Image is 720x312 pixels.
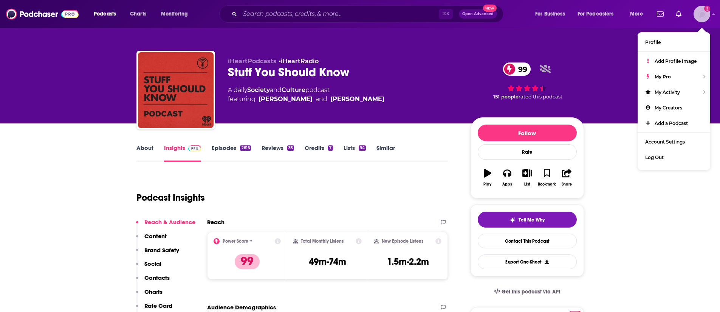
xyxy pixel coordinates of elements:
a: Reviews35 [262,144,294,162]
div: 99 151 peoplerated this podcast [471,58,584,105]
span: • [279,58,319,65]
span: Monitoring [161,9,188,19]
span: Open Advanced [462,12,494,16]
span: Charts [130,9,146,19]
a: Lists94 [344,144,366,162]
span: Add Profile Image [655,58,697,64]
span: iHeartPodcasts [228,58,277,65]
a: iHeartRadio [281,58,319,65]
span: Account Settings [645,139,685,145]
img: Podchaser - Follow, Share and Rate Podcasts [6,7,79,21]
a: Credits7 [305,144,333,162]
span: and [316,95,327,104]
div: Search podcasts, credits, & more... [226,5,511,23]
button: open menu [625,8,652,20]
span: For Podcasters [578,9,614,19]
span: 151 people [493,94,519,100]
h2: Audience Demographics [207,304,276,311]
a: About [136,144,153,162]
a: My Creators [638,100,710,115]
span: Add a Podcast [655,120,688,126]
img: Podchaser Pro [188,145,201,151]
span: and [270,86,282,94]
p: Content [144,232,167,240]
img: Stuff You Should Know [138,52,214,128]
a: Episodes2616 [212,144,251,162]
button: Open AdvancedNew [459,9,497,19]
a: InsightsPodchaser Pro [164,144,201,162]
button: open menu [573,8,625,20]
h2: Reach [207,218,225,226]
button: Contacts [136,274,170,288]
h2: Power Score™ [223,239,252,244]
div: List [524,182,530,187]
a: Show notifications dropdown [673,8,684,20]
span: Tell Me Why [519,217,545,223]
div: Rate [478,144,577,160]
a: Charts [125,8,151,20]
button: Follow [478,125,577,141]
a: Profile [638,34,710,50]
span: My Creators [655,105,682,111]
span: Log Out [645,154,664,160]
span: Logged in as sserafin [694,6,710,22]
a: 99 [503,62,531,76]
button: Charts [136,288,163,302]
img: User Profile [694,6,710,22]
a: Account Settings [638,134,710,150]
p: Reach & Audience [144,218,195,226]
span: ⌘ K [439,9,453,19]
a: Culture [282,86,305,94]
button: List [517,164,537,191]
button: Apps [497,164,517,191]
div: Apps [502,182,512,187]
span: 99 [511,62,531,76]
img: tell me why sparkle [509,217,516,223]
a: Add a Podcast [638,115,710,131]
span: My Activity [655,89,680,95]
span: Profile [645,39,661,45]
button: open menu [530,8,574,20]
span: featuring [228,95,384,104]
h3: 49m-74m [309,256,346,267]
button: open menu [88,8,126,20]
button: open menu [156,8,198,20]
div: Play [483,182,491,187]
a: [PERSON_NAME] [259,95,313,104]
span: For Business [535,9,565,19]
h3: 1.5m-2.2m [387,256,429,267]
ul: Show profile menu [638,32,710,170]
p: Contacts [144,274,170,281]
p: Charts [144,288,163,295]
div: 2616 [240,145,251,151]
button: Social [136,260,161,274]
span: New [483,5,497,12]
button: Brand Safety [136,246,179,261]
button: Share [557,164,576,191]
h2: New Episode Listens [382,239,423,244]
p: 99 [235,254,260,269]
div: 35 [287,145,294,151]
span: My Pro [655,74,671,80]
a: Contact This Podcast [478,234,577,248]
a: Show notifications dropdown [654,8,667,20]
div: Bookmark [538,182,556,187]
span: More [630,9,643,19]
p: Rate Card [144,302,172,309]
span: Get this podcast via API [502,289,560,295]
a: Society [247,86,270,94]
button: Export One-Sheet [478,254,577,269]
button: Play [478,164,497,191]
div: A daily podcast [228,86,384,104]
button: Reach & Audience [136,218,195,232]
span: rated this podcast [519,94,562,100]
h1: Podcast Insights [136,192,205,203]
a: Similar [376,144,395,162]
svg: Add a profile image [704,6,710,12]
button: Bookmark [537,164,557,191]
h2: Total Monthly Listens [301,239,344,244]
div: Share [562,182,572,187]
a: [PERSON_NAME] [330,95,384,104]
